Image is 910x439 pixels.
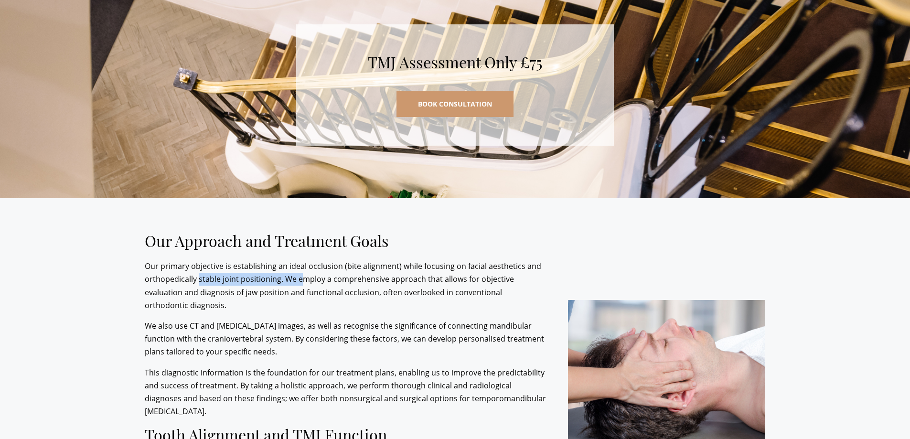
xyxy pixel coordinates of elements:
p: Our primary objective is establishing an ideal occlusion (bite alignment) while focusing on facia... [145,260,546,312]
p: We also use CT and [MEDICAL_DATA] images, as well as recognise the significance of connecting man... [145,320,546,359]
a: BOOK CONSULTATION [396,91,514,117]
h2: Our Approach and Treatment Goals [145,232,546,250]
p: This diagnostic information is the foundation for our treatment plans, enabling us to improve the... [145,366,546,418]
h2: TMJ Assessment Only £75 [325,53,585,72]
